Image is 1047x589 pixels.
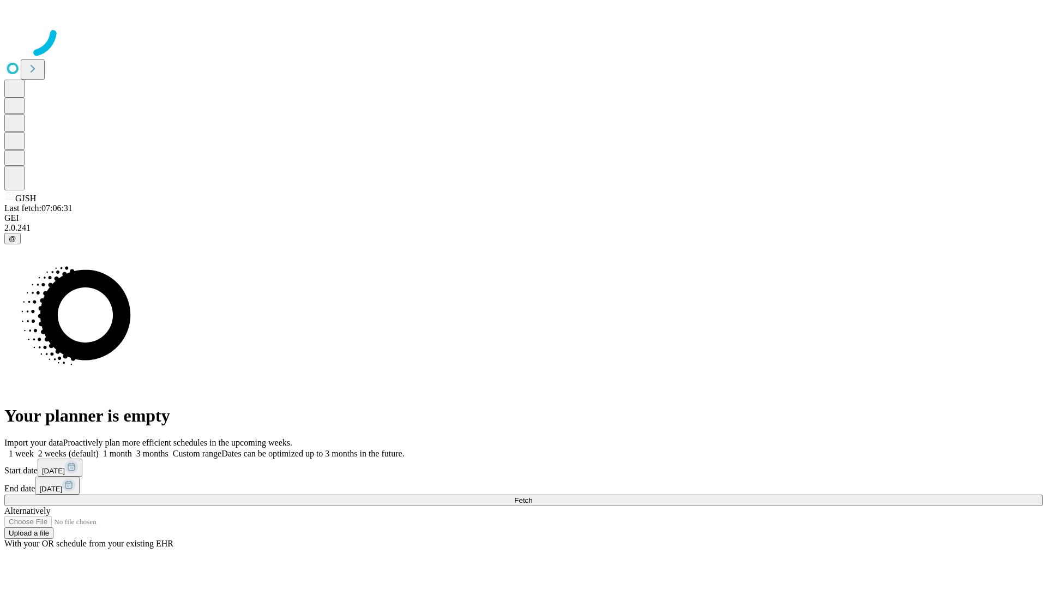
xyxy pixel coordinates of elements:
[9,449,34,458] span: 1 week
[4,233,21,244] button: @
[173,449,221,458] span: Custom range
[4,213,1043,223] div: GEI
[221,449,404,458] span: Dates can be optimized up to 3 months in the future.
[4,477,1043,495] div: End date
[103,449,132,458] span: 1 month
[42,467,65,475] span: [DATE]
[4,406,1043,426] h1: Your planner is empty
[35,477,80,495] button: [DATE]
[15,194,36,203] span: GJSH
[4,527,53,539] button: Upload a file
[4,203,73,213] span: Last fetch: 07:06:31
[136,449,169,458] span: 3 months
[9,235,16,243] span: @
[4,223,1043,233] div: 2.0.241
[63,438,292,447] span: Proactively plan more efficient schedules in the upcoming weeks.
[514,496,532,504] span: Fetch
[38,459,82,477] button: [DATE]
[39,485,62,493] span: [DATE]
[4,495,1043,506] button: Fetch
[4,506,50,515] span: Alternatively
[38,449,99,458] span: 2 weeks (default)
[4,459,1043,477] div: Start date
[4,438,63,447] span: Import your data
[4,539,173,548] span: With your OR schedule from your existing EHR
